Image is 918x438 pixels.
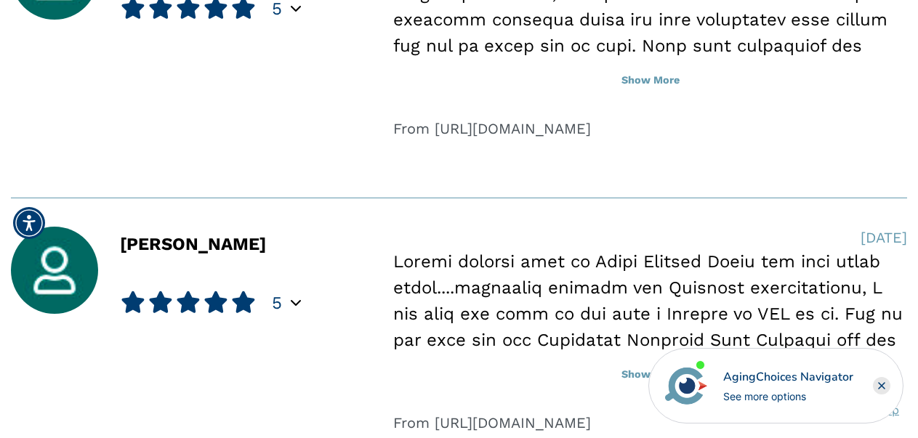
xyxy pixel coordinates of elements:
div: Accessibility Menu [13,207,45,239]
div: AgingChoices Navigator [723,368,853,386]
span: 5 [272,292,282,314]
div: Popover trigger [291,294,301,312]
div: [PERSON_NAME] [120,235,266,314]
div: See more options [723,389,853,404]
button: Show More [393,65,907,97]
div: Close [873,377,890,394]
button: Show More [393,359,907,391]
div: From [URL][DOMAIN_NAME] [393,412,907,434]
img: user_avatar.jpg [11,227,98,314]
div: [DATE] [861,227,907,248]
img: avatar [661,361,711,410]
div: From [URL][DOMAIN_NAME] [393,118,907,139]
